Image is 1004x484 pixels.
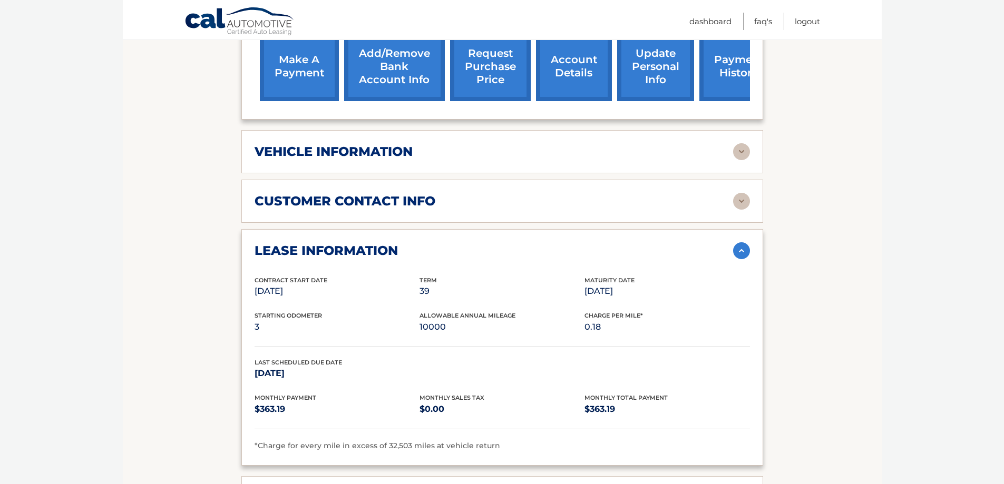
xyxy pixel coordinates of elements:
span: *Charge for every mile in excess of 32,503 miles at vehicle return [255,441,500,450]
img: accordion-rest.svg [733,143,750,160]
p: [DATE] [255,284,420,299]
a: Logout [795,13,820,30]
a: account details [536,32,612,101]
span: Starting Odometer [255,312,322,319]
span: Term [420,276,437,284]
span: Last Scheduled Due Date [255,359,342,366]
a: Dashboard [689,13,732,30]
p: [DATE] [255,366,420,381]
a: FAQ's [754,13,772,30]
p: [DATE] [584,284,749,299]
span: Charge Per Mile* [584,312,643,319]
p: 0.18 [584,320,749,334]
a: Cal Automotive [184,7,295,37]
img: accordion-active.svg [733,242,750,259]
p: 39 [420,284,584,299]
h2: vehicle information [255,144,413,160]
img: accordion-rest.svg [733,193,750,210]
span: Contract Start Date [255,276,327,284]
h2: lease information [255,243,398,259]
span: Maturity Date [584,276,635,284]
a: make a payment [260,32,339,101]
span: Monthly Payment [255,394,316,401]
p: $0.00 [420,402,584,417]
h2: customer contact info [255,193,435,209]
a: Add/Remove bank account info [344,32,445,101]
a: request purchase price [450,32,531,101]
a: payment history [699,32,778,101]
span: Monthly Sales Tax [420,394,484,401]
a: update personal info [617,32,694,101]
span: Monthly Total Payment [584,394,668,401]
p: 10000 [420,320,584,334]
p: $363.19 [584,402,749,417]
span: Allowable Annual Mileage [420,312,515,319]
p: $363.19 [255,402,420,417]
p: 3 [255,320,420,334]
